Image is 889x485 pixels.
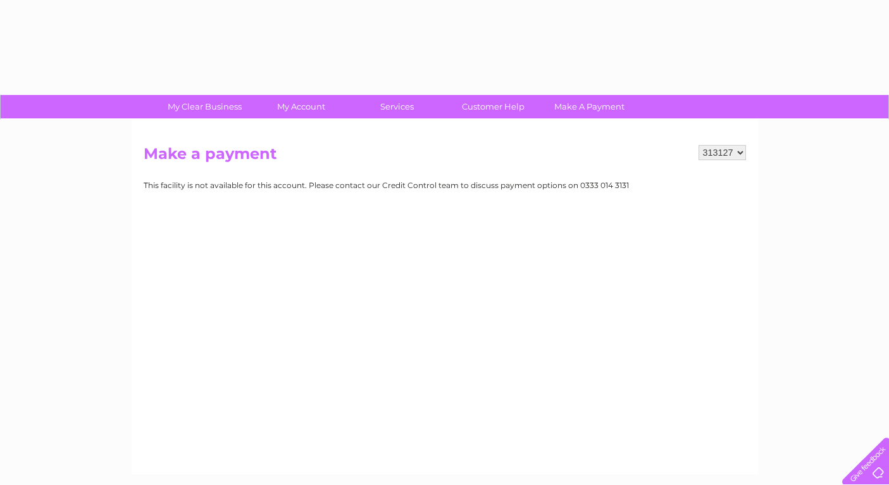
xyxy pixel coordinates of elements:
[537,95,642,118] a: Make A Payment
[249,95,353,118] a: My Account
[441,95,545,118] a: Customer Help
[144,145,746,169] h2: Make a payment
[144,181,746,190] div: This facility is not available for this account. Please contact our Credit Control team to discus...
[152,95,257,118] a: My Clear Business
[345,95,449,118] a: Services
